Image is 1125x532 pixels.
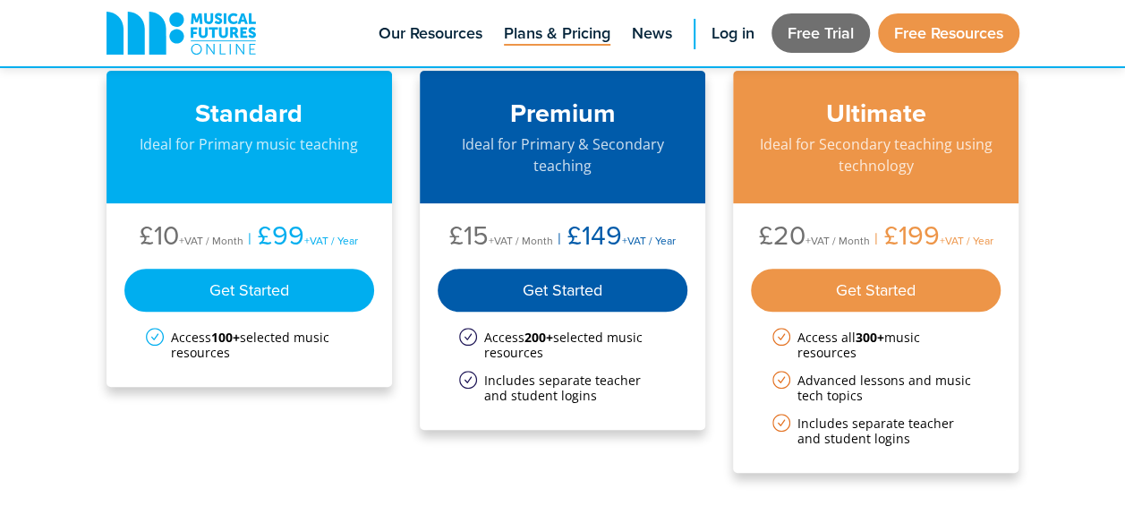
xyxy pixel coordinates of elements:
[856,329,884,346] strong: 300+
[504,21,610,46] span: Plans & Pricing
[304,233,358,248] span: +VAT / Year
[772,416,980,446] li: Includes separate teacher and student logins
[243,221,358,254] li: £99
[632,21,672,46] span: News
[459,330,667,360] li: Access selected music resources
[751,133,1001,176] p: Ideal for Secondary teaching using technology
[553,221,676,254] li: £149
[751,269,1001,312] div: Get Started
[751,98,1001,129] h3: Ultimate
[449,221,553,254] li: £15
[712,21,754,46] span: Log in
[438,133,688,176] p: Ideal for Primary & Secondary teaching
[759,221,870,254] li: £20
[489,233,553,248] span: +VAT / Month
[124,98,375,129] h3: Standard
[524,329,553,346] strong: 200+
[459,373,667,403] li: Includes separate teacher and student logins
[771,13,870,53] a: Free Trial
[940,233,993,248] span: +VAT / Year
[179,233,243,248] span: +VAT / Month
[140,221,243,254] li: £10
[870,221,993,254] li: £199
[146,330,354,360] li: Access selected music resources
[124,269,375,312] div: Get Started
[772,330,980,360] li: Access all music resources
[805,233,870,248] span: +VAT / Month
[379,21,482,46] span: Our Resources
[772,373,980,403] li: Advanced lessons and music tech topics
[438,269,688,312] div: Get Started
[622,233,676,248] span: +VAT / Year
[124,133,375,155] p: Ideal for Primary music teaching
[878,13,1019,53] a: Free Resources
[211,329,240,346] strong: 100+
[438,98,688,129] h3: Premium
